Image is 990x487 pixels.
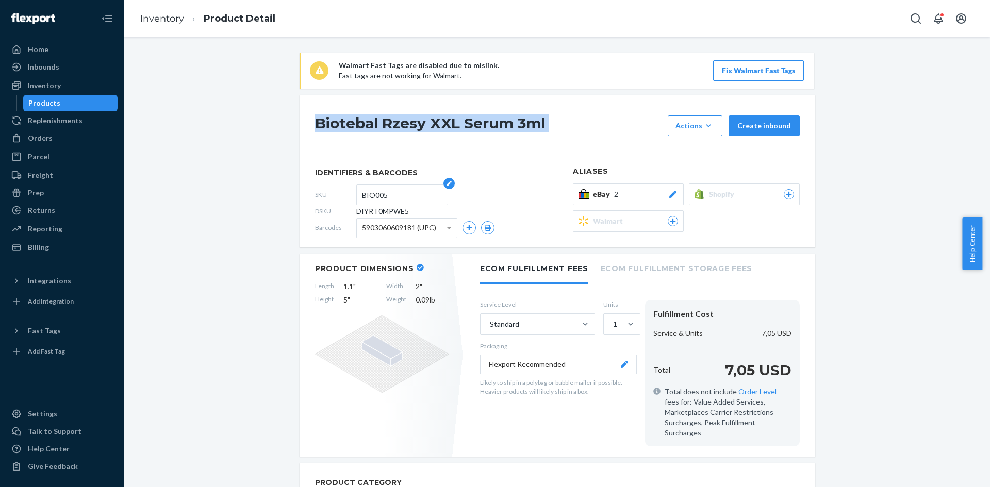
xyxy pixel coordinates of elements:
div: Talk to Support [28,426,81,436]
div: Help Center [28,444,70,454]
button: Fix Walmart Fast Tags [713,60,804,81]
a: Reporting [6,221,118,237]
a: Prep [6,184,118,201]
button: Open Search Box [905,8,926,29]
div: Fulfillment Cost [653,308,791,320]
span: identifiers & barcodes [315,167,541,178]
span: Width [386,281,406,292]
a: Replenishments [6,112,118,129]
span: " [348,295,350,304]
div: Integrations [28,276,71,286]
div: Reporting [28,224,62,234]
input: Standard [489,319,490,329]
span: Shopify [709,189,738,199]
p: Packaging [480,342,637,350]
a: Inventory [6,77,118,94]
div: Settings [28,409,57,419]
p: Likely to ship in a polybag or bubble mailer if possible. Heavier products will likely ship in a ... [480,378,637,396]
button: Flexport Recommended [480,355,637,374]
a: Help Center [6,441,118,457]
div: Actions [675,121,715,131]
span: 5903060609181 (UPC) [362,219,436,237]
div: Add Fast Tag [28,347,65,356]
button: Actions [668,115,722,136]
span: 2 [614,189,618,199]
button: Help Center [962,217,982,270]
a: Parcel [6,148,118,165]
button: Close Navigation [97,8,118,29]
span: 1.1 [343,281,377,292]
div: Orders [28,133,53,143]
img: Flexport logo [11,13,55,24]
span: Barcodes [315,223,356,232]
button: Fast Tags [6,323,118,339]
button: Open account menu [951,8,971,29]
div: Inbounds [28,62,59,72]
a: Billing [6,239,118,256]
span: SKU [315,190,356,199]
a: Talk to Support [6,423,118,440]
span: " [420,282,422,291]
span: eBay [593,189,614,199]
a: Settings [6,406,118,422]
a: Freight [6,167,118,183]
a: Orders [6,130,118,146]
div: Returns [28,205,55,215]
a: Add Integration [6,293,118,310]
a: Order Level [738,387,777,396]
span: Length [315,281,334,292]
p: Service & Units [653,328,703,339]
div: Parcel [28,152,49,162]
div: Give Feedback [28,461,78,472]
h2: Product Dimensions [315,264,414,273]
div: Standard [490,319,519,329]
a: Returns [6,202,118,219]
span: 5 [343,295,377,305]
div: Prep [28,188,44,198]
span: DIYRT0MPWE5 [356,206,409,216]
div: Billing [28,242,49,253]
div: Fast Tags [28,326,61,336]
input: 1 [612,319,613,329]
span: " [353,282,356,291]
button: Integrations [6,273,118,289]
button: eBay2 [573,183,684,205]
li: Ecom Fulfillment Fees [480,254,588,284]
h1: Biotebal Rzesy XXL Serum 3ml [315,115,663,136]
p: Fast tags are not working for Walmart. [339,71,499,81]
div: Add Integration [28,297,74,306]
button: Create inbound [729,115,800,136]
a: Home [6,41,118,58]
button: Shopify [689,183,800,205]
span: Weight [386,295,406,305]
span: Walmart [593,216,627,226]
button: Give Feedback [6,458,118,475]
div: Replenishments [28,115,82,126]
li: Ecom Fulfillment Storage Fees [601,254,752,282]
div: Inventory [28,80,61,91]
p: 7,05 USD [725,360,791,380]
a: Products [23,95,118,111]
div: Products [28,98,60,108]
span: 0.09 lb [416,295,449,305]
span: Height [315,295,334,305]
div: Home [28,44,48,55]
h2: Aliases [573,167,800,175]
p: 7,05 USD [762,328,791,339]
label: Service Level [480,300,595,309]
a: Inventory [140,13,184,24]
span: Total does not include fees for: Value Added Services, Marketplaces Carrier Restrictions Surcharg... [665,387,791,438]
button: Walmart [573,210,684,232]
button: Open notifications [928,8,949,29]
a: Product Detail [204,13,275,24]
div: Freight [28,170,53,180]
p: Walmart Fast Tags are disabled due to mislink. [339,60,499,71]
span: DSKU [315,207,356,215]
a: Add Fast Tag [6,343,118,360]
label: Units [603,300,637,309]
span: 2 [416,281,449,292]
p: Total [653,365,670,375]
a: Inbounds [6,59,118,75]
ol: breadcrumbs [132,4,284,34]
